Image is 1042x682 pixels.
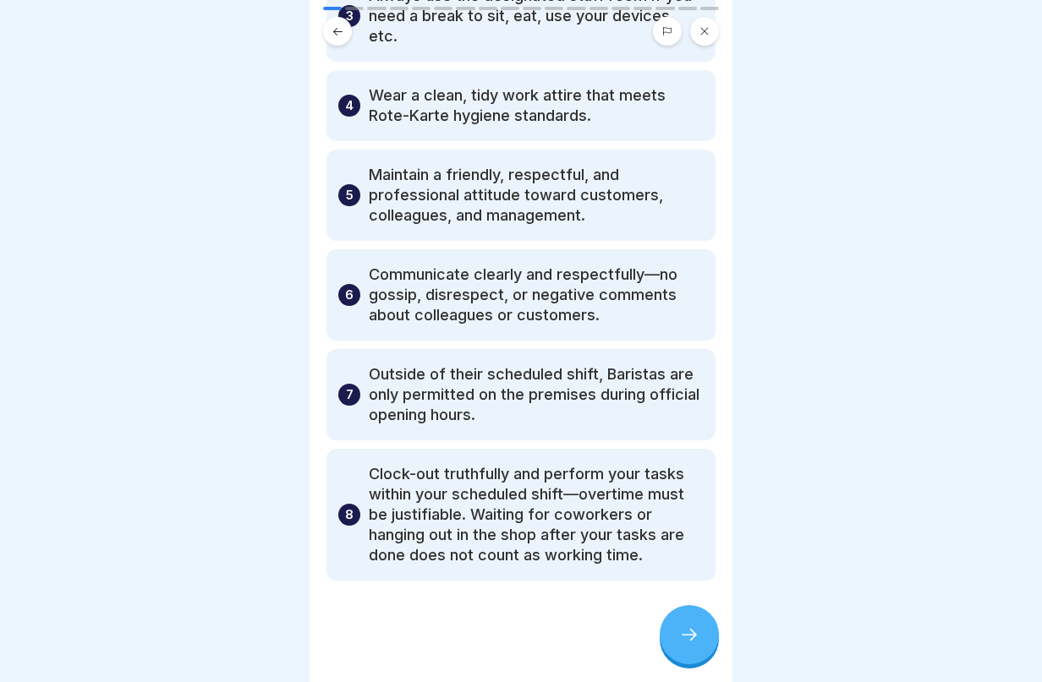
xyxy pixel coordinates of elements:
p: 5 [346,185,354,205]
p: Outside of their scheduled shift, Baristas are only permitted on the premises during official ope... [369,364,704,425]
p: Communicate clearly and respectfully—no gossip, disrespect, or negative comments about colleagues... [369,265,704,325]
p: 6 [345,285,354,305]
p: 4 [345,95,354,116]
p: 3 [346,6,354,26]
p: 8 [345,505,354,525]
p: Wear a clean, tidy work attire that meets Rote-Karte hygiene standards. [369,85,704,126]
p: Maintain a friendly, respectful, and professional attitude toward customers, colleagues, and mana... [369,165,704,226]
p: 7 [346,385,354,405]
p: Clock-out truthfully and perform your tasks within your scheduled shift—overtime must be justifia... [369,464,704,565]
